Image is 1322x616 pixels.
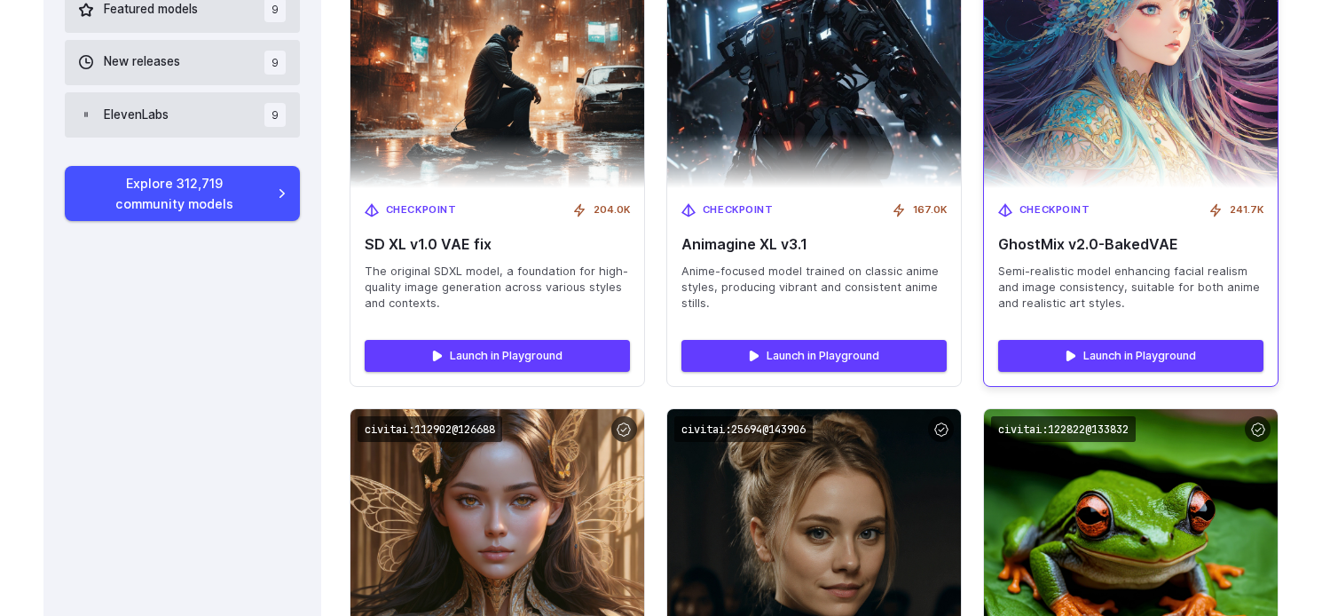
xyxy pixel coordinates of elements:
[998,236,1263,253] span: GhostMix v2.0-BakedVAE
[998,340,1263,372] a: Launch in Playground
[386,202,457,218] span: Checkpoint
[365,340,630,372] a: Launch in Playground
[1230,202,1263,218] span: 241.7K
[365,236,630,253] span: SD XL v1.0 VAE fix
[681,264,947,312] span: Anime-focused model trained on classic anime styles, producing vibrant and consistent anime stills.
[65,166,300,221] a: Explore 312,719 community models
[991,416,1136,442] code: civitai:122822@133832
[998,264,1263,312] span: Semi-realistic model enhancing facial realism and image consistency, suitable for both anime and ...
[913,202,947,218] span: 167.0K
[358,416,502,442] code: civitai:112902@126688
[65,92,300,138] button: ElevenLabs 9
[104,106,169,125] span: ElevenLabs
[104,52,180,72] span: New releases
[674,416,813,442] code: civitai:25694@143906
[681,340,947,372] a: Launch in Playground
[703,202,774,218] span: Checkpoint
[365,264,630,312] span: The original SDXL model, a foundation for high-quality image generation across various styles and...
[264,51,286,75] span: 9
[1019,202,1090,218] span: Checkpoint
[65,40,300,85] button: New releases 9
[594,202,630,218] span: 204.0K
[681,236,947,253] span: Animagine XL v3.1
[264,103,286,127] span: 9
